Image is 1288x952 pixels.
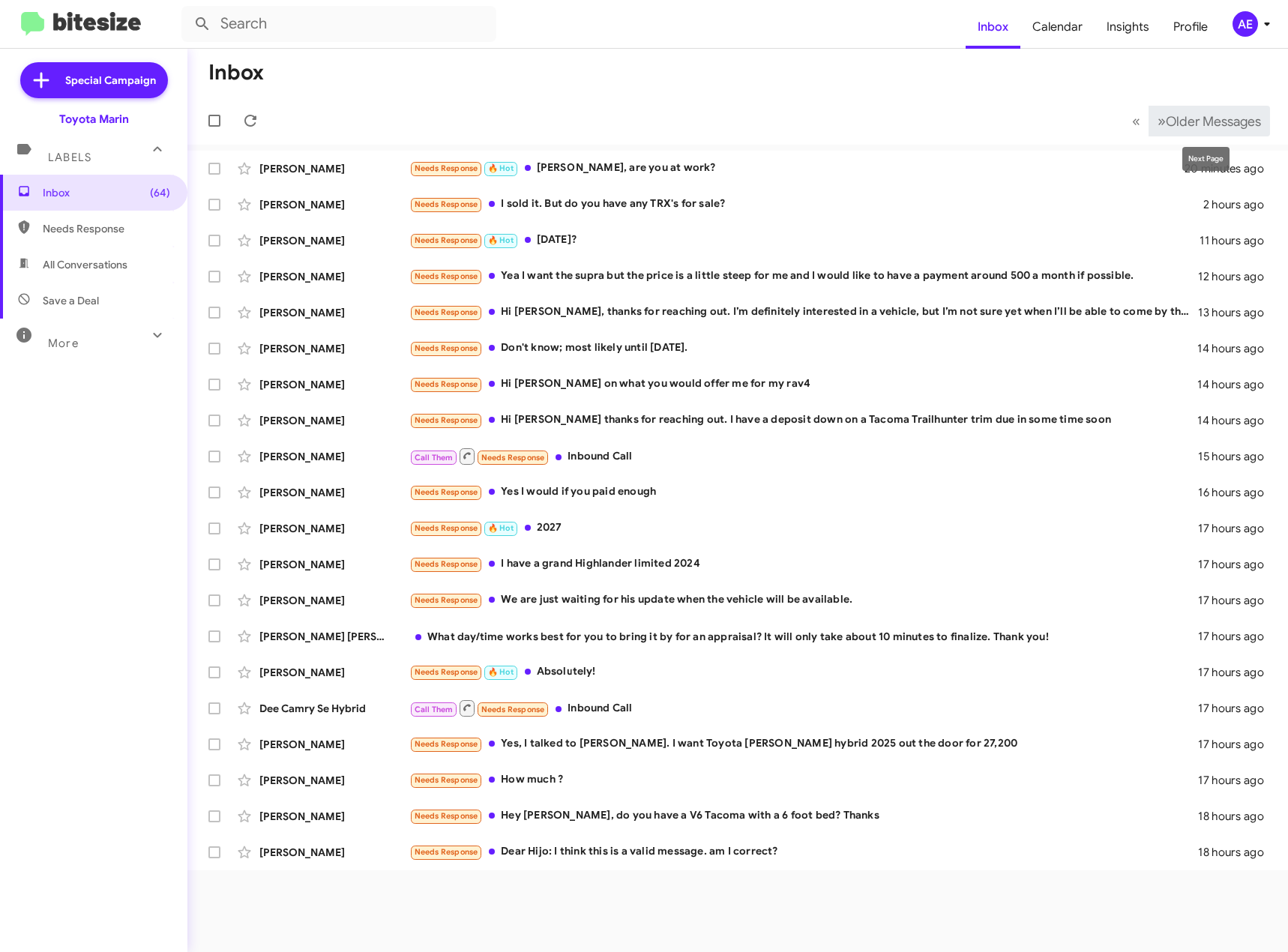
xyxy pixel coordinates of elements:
span: 🔥 Hot [488,523,514,533]
span: Older Messages [1166,113,1261,130]
div: [PERSON_NAME] [259,845,409,860]
div: 16 hours ago [1198,485,1276,500]
div: [DATE]? [409,232,1200,249]
div: Yea I want the supra but the price is a little steep for me and I would like to have a payment ar... [409,268,1198,285]
span: Inbox [43,185,170,200]
div: [PERSON_NAME] [259,197,409,212]
span: 🔥 Hot [488,235,514,245]
span: Save a Deal [43,293,99,308]
div: 2 hours ago [1203,197,1276,212]
span: Labels [48,151,91,164]
div: 13 hours ago [1198,305,1276,320]
div: [PERSON_NAME] [259,521,409,536]
div: 15 hours ago [1198,449,1276,464]
div: [PERSON_NAME], are you at work? [409,160,1186,177]
span: Needs Response [415,487,478,497]
span: Needs Response [415,163,478,173]
span: Needs Response [481,705,545,714]
a: Calendar [1020,5,1095,49]
div: [PERSON_NAME] [259,161,409,176]
div: Hi [PERSON_NAME] on what you would offer me for my rav4 [409,376,1197,393]
span: Needs Response [415,739,478,749]
div: 17 hours ago [1198,521,1276,536]
span: Needs Response [415,523,478,533]
div: Toyota Marin [59,112,129,127]
div: [PERSON_NAME] [259,413,409,428]
div: [PERSON_NAME] [259,665,409,680]
span: Needs Response [415,379,478,389]
button: Previous [1123,106,1149,136]
div: [PERSON_NAME] [259,233,409,248]
span: » [1158,112,1166,130]
div: [PERSON_NAME] [259,269,409,284]
span: Needs Response [415,199,478,209]
span: Call Them [415,453,454,463]
div: [PERSON_NAME] [259,737,409,752]
div: How much ? [409,771,1198,789]
div: I sold it. But do you have any TRX's for sale? [409,196,1203,213]
div: We are just waiting for his update when the vehicle will be available. [409,591,1198,609]
div: 14 hours ago [1197,377,1276,392]
div: 17 hours ago [1198,773,1276,788]
div: 2027 [409,519,1198,537]
a: Special Campaign [20,62,168,98]
a: Profile [1161,5,1220,49]
span: Needs Response [415,595,478,605]
span: Needs Response [415,307,478,317]
span: Needs Response [481,453,545,463]
div: 14 hours ago [1197,341,1276,356]
div: AE [1233,11,1258,37]
div: [PERSON_NAME] [259,377,409,392]
div: Hi [PERSON_NAME], thanks for reaching out. I’m definitely interested in a vehicle, but I’m not su... [409,304,1198,321]
div: 18 hours ago [1198,845,1276,860]
div: 17 hours ago [1198,701,1276,716]
div: 12 hours ago [1198,269,1276,284]
span: All Conversations [43,257,127,272]
span: (64) [150,185,170,200]
div: [PERSON_NAME] [259,593,409,608]
div: [PERSON_NAME] [259,485,409,500]
div: [PERSON_NAME] [PERSON_NAME] [259,629,409,644]
div: Next Page [1182,147,1230,171]
div: I have a grand Highlander limited 2024 [409,555,1198,573]
div: Dear Hijo: I think this is a valid message. am I correct? [409,843,1198,861]
span: More [48,337,79,350]
button: AE [1220,11,1272,37]
h1: Inbox [208,61,264,85]
span: Needs Response [415,271,478,281]
div: 17 hours ago [1198,665,1276,680]
div: Absolutely! [409,663,1198,681]
div: [PERSON_NAME] [259,557,409,572]
span: Needs Response [415,847,478,857]
div: 11 hours ago [1200,233,1276,248]
div: [PERSON_NAME] [259,809,409,824]
div: [PERSON_NAME] [259,341,409,356]
div: Hey [PERSON_NAME], do you have a V6 Tacoma with a 6 foot bed? Thanks [409,807,1198,825]
a: Inbox [966,5,1020,49]
div: Inbound Call [409,699,1198,717]
div: Yes, I talked to [PERSON_NAME]. I want Toyota [PERSON_NAME] hybrid 2025 out the door for 27,200 [409,735,1198,753]
span: Needs Response [415,667,478,677]
span: Needs Response [415,343,478,353]
nav: Page navigation example [1124,106,1270,136]
div: 18 hours ago [1198,809,1276,824]
span: Needs Response [415,235,478,245]
div: Don't know; most likely until [DATE]. [409,340,1197,357]
div: Hi [PERSON_NAME] thanks for reaching out. I have a deposit down on a Tacoma Trailhunter trim due ... [409,412,1197,429]
input: Search [181,6,496,42]
span: Needs Response [415,415,478,425]
span: Needs Response [415,811,478,821]
div: [PERSON_NAME] [259,773,409,788]
div: What day/time works best for you to bring it by for an appraisal? It will only take about 10 minu... [409,629,1198,644]
a: Insights [1095,5,1161,49]
div: 17 hours ago [1198,557,1276,572]
div: [PERSON_NAME] [259,449,409,464]
div: Dee Camry Se Hybrid [259,701,409,716]
div: 14 hours ago [1197,413,1276,428]
span: « [1132,112,1140,130]
span: Needs Response [43,221,170,236]
span: Special Campaign [65,73,156,88]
